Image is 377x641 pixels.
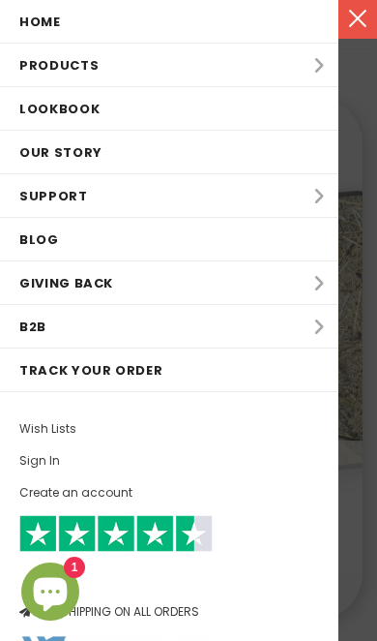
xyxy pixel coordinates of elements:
img: Trust Pilot Stars [19,515,213,553]
span: Lookbook [19,100,100,118]
inbox-online-store-chat: Shopify online store chat [15,563,85,626]
span: Wish Lists [19,419,76,439]
span: Home [19,13,61,31]
span: Track your order [19,361,162,380]
span: Our Story [19,143,102,162]
span: FREE SHIPPING ON ALL ORDERS [19,524,319,620]
iframe: Customer reviews powered by Trustpilot [19,552,319,602]
span: Blog [19,230,59,249]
